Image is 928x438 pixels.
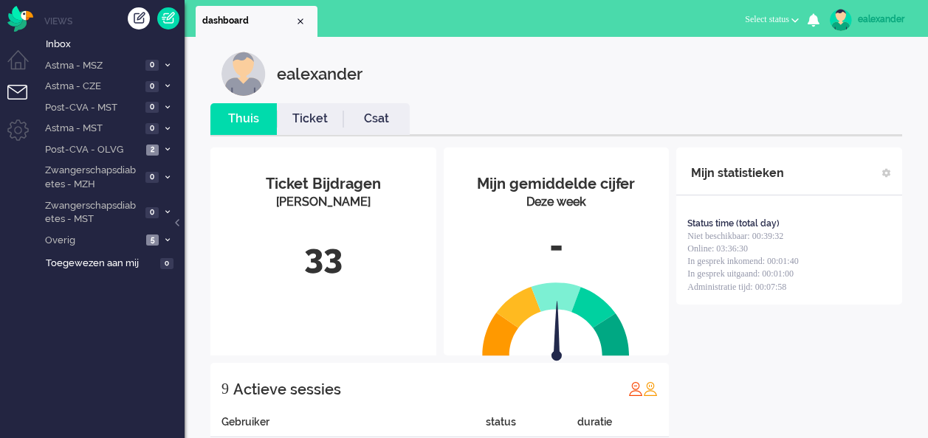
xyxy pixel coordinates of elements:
[145,81,159,92] span: 0
[43,254,185,271] a: Toegewezen aan mij 0
[827,9,913,31] a: ealexander
[46,257,156,271] span: Toegewezen aan mij
[736,4,808,37] li: Select status
[277,103,343,135] li: Ticket
[745,14,789,24] span: Select status
[277,52,362,96] div: ealexander
[643,381,658,396] img: profile_orange.svg
[146,234,159,246] span: 5
[221,194,425,211] div: [PERSON_NAME]
[221,374,229,403] div: 9
[43,122,141,136] span: Astma - MST
[202,15,295,27] span: dashboard
[830,9,852,31] img: avatar
[628,381,643,396] img: profile_red.svg
[145,102,159,113] span: 0
[221,173,425,195] div: Ticket Bijdragen
[687,218,780,230] div: Status time (total day)
[7,119,41,153] li: Admin menu
[128,7,150,29] div: Creëer ticket
[858,12,913,27] div: ealexander
[43,35,185,52] a: Inbox
[343,103,410,135] li: Csat
[43,164,141,191] span: Zwangerschapsdiabetes - MZH
[210,103,277,135] li: Thuis
[46,38,185,52] span: Inbox
[43,199,141,226] span: Zwangerschapsdiabetes - MST
[145,123,159,134] span: 0
[43,80,141,94] span: Astma - CZE
[44,15,185,27] li: Views
[7,10,33,21] a: Omnidesk
[210,111,277,128] a: Thuis
[43,101,141,115] span: Post-CVA - MST
[221,233,425,282] div: 33
[7,85,41,118] li: Tickets menu
[7,50,41,83] li: Dashboard menu
[145,60,159,71] span: 0
[196,6,317,37] li: Dashboard
[295,15,306,27] div: Close tab
[7,6,33,32] img: flow_omnibird.svg
[43,234,142,248] span: Overig
[145,207,159,218] span: 0
[157,7,179,29] a: Quick Ticket
[146,145,159,156] span: 2
[221,52,266,96] img: customer.svg
[486,414,577,437] div: status
[43,143,142,157] span: Post-CVA - OLVG
[577,414,669,437] div: duratie
[160,258,173,269] span: 0
[687,231,798,292] span: Niet beschikbaar: 00:39:32 Online: 03:36:30 In gesprek inkomend: 00:01:40 In gesprek uitgaand: 00...
[455,222,659,271] div: -
[455,173,659,195] div: Mijn gemiddelde cijfer
[277,111,343,128] a: Ticket
[43,59,141,73] span: Astma - MSZ
[455,194,659,211] div: Deze week
[736,9,808,30] button: Select status
[145,172,159,183] span: 0
[691,159,784,188] div: Mijn statistieken
[526,301,589,364] img: arrow.svg
[343,111,410,128] a: Csat
[233,375,341,404] div: Actieve sessies
[482,282,630,356] img: semi_circle.svg
[210,414,486,437] div: Gebruiker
